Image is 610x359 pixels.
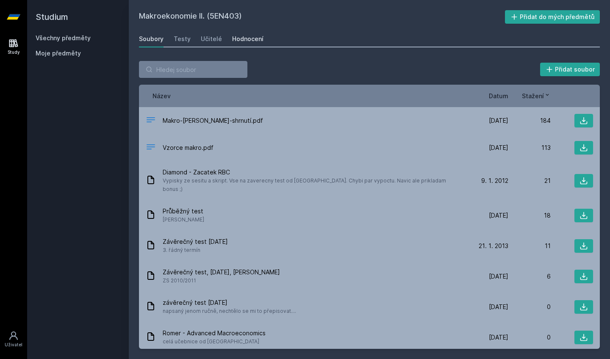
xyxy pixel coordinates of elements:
[489,211,508,220] span: [DATE]
[8,49,20,55] div: Study
[174,35,191,43] div: Testy
[36,49,81,58] span: Moje předměty
[139,35,164,43] div: Soubory
[163,337,266,346] span: celá učebnice od [GEOGRAPHIC_DATA]
[508,242,551,250] div: 11
[232,35,263,43] div: Hodnocení
[163,177,463,193] span: Vypisky ze sesitu a skript. Vse na zaverecny test od [GEOGRAPHIC_DATA]. Chybi par vypoctu. Navic ...
[139,61,247,78] input: Hledej soubor
[163,237,228,246] span: Závěrečný test [DATE]
[5,342,22,348] div: Uživatel
[163,268,280,276] span: Závěrečný test, [DATE], [PERSON_NAME]
[505,10,600,24] button: Přidat do mých předmětů
[479,242,508,250] span: 21. 1. 2013
[481,177,508,185] span: 9. 1. 2012
[152,91,171,100] button: Název
[508,333,551,342] div: 0
[489,333,508,342] span: [DATE]
[489,303,508,311] span: [DATE]
[522,91,544,100] span: Stažení
[508,116,551,125] div: 184
[508,144,551,152] div: 113
[163,144,213,152] span: Vzorce makro.pdf
[508,177,551,185] div: 21
[508,211,551,220] div: 18
[163,307,296,315] span: napsaný jenom ručně, nechtělo se mi to přepisovat....
[163,246,228,254] span: 3. řádný termín
[489,91,508,100] button: Datum
[489,272,508,281] span: [DATE]
[163,116,263,125] span: Makro-[PERSON_NAME]-shrnutí.pdf
[163,329,266,337] span: Romer - Advanced Macroeconomics
[163,168,463,177] span: Diamond - Zacatek RBC
[139,10,505,24] h2: Makroekonomie II. (5EN403)
[163,207,204,215] span: Průběžný test
[146,142,156,154] div: PDF
[139,30,164,47] a: Soubory
[2,34,25,60] a: Study
[2,326,25,352] a: Uživatel
[232,30,263,47] a: Hodnocení
[163,276,280,285] span: ZS 2010/2011
[174,30,191,47] a: Testy
[36,34,91,41] a: Všechny předměty
[489,144,508,152] span: [DATE]
[201,30,222,47] a: Učitelé
[163,215,204,224] span: [PERSON_NAME]
[146,115,156,127] div: PDF
[540,63,600,76] button: Přidat soubor
[489,116,508,125] span: [DATE]
[201,35,222,43] div: Učitelé
[508,272,551,281] div: 6
[522,91,551,100] button: Stažení
[163,298,296,307] span: závěrečný test [DATE]
[508,303,551,311] div: 0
